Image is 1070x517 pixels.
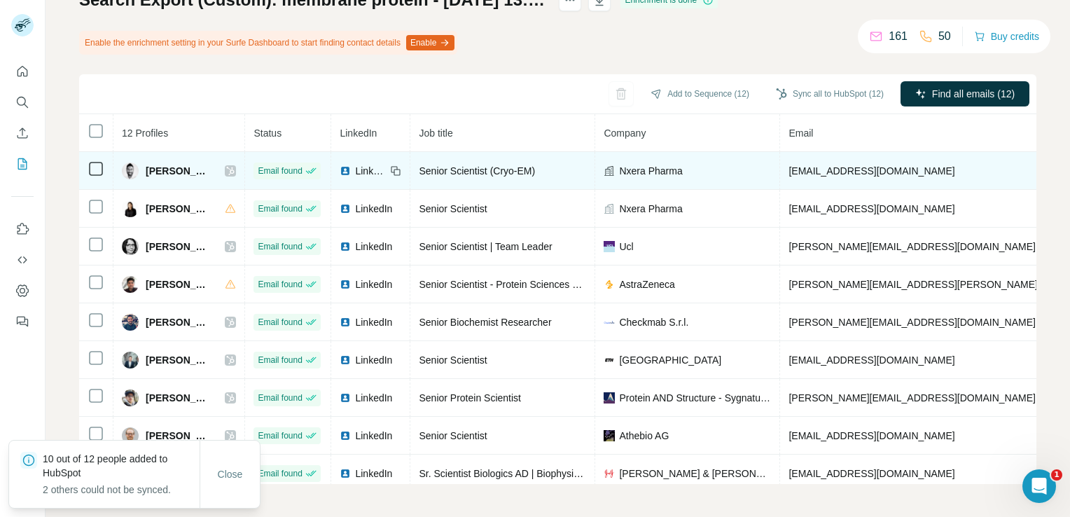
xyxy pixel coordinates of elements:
span: Senior Scientist [419,203,487,214]
img: company-logo [604,430,615,441]
img: LinkedIn logo [340,317,351,328]
span: [PERSON_NAME] [146,315,211,329]
span: LinkedIn [355,429,392,443]
span: Find all emails (12) [932,87,1015,101]
span: [PERSON_NAME] [146,391,211,405]
span: LinkedIn [355,277,392,291]
img: Avatar [122,163,139,179]
img: LinkedIn logo [340,354,351,366]
img: LinkedIn logo [340,392,351,404]
span: Email found [258,278,302,291]
button: Sync all to HubSpot (12) [766,83,894,104]
span: 1 [1051,469,1062,481]
span: Senior Scientist [419,430,487,441]
img: Avatar [122,276,139,293]
button: My lists [11,151,34,177]
img: LinkedIn logo [340,241,351,252]
span: [PERSON_NAME] [146,240,211,254]
img: LinkedIn logo [340,430,351,441]
button: Quick start [11,59,34,84]
span: LinkedIn [355,315,392,329]
img: Avatar [122,352,139,368]
button: Use Surfe on LinkedIn [11,216,34,242]
span: Email found [258,354,302,366]
img: LinkedIn logo [340,468,351,479]
img: Avatar [122,238,139,255]
span: Close [218,467,243,481]
img: company-logo [604,392,615,404]
span: [PERSON_NAME][EMAIL_ADDRESS][DOMAIN_NAME] [788,317,1035,328]
span: Checkmab S.r.l. [619,315,688,329]
img: company-logo [604,317,615,328]
span: Ucl [619,240,633,254]
span: [EMAIL_ADDRESS][DOMAIN_NAME] [788,165,954,177]
span: [EMAIL_ADDRESS][DOMAIN_NAME] [788,203,954,214]
span: LinkedIn [340,127,377,139]
span: Status [253,127,282,139]
img: company-logo [604,241,615,252]
span: Nxera Pharma [619,164,682,178]
span: [PERSON_NAME] [146,429,211,443]
span: [EMAIL_ADDRESS][DOMAIN_NAME] [788,430,954,441]
span: [PERSON_NAME] [146,164,211,178]
span: Senior Scientist [419,354,487,366]
button: Feedback [11,309,34,334]
span: Athebio AG [619,429,669,443]
span: Job title [419,127,452,139]
span: [EMAIL_ADDRESS][DOMAIN_NAME] [788,468,954,479]
button: Enrich CSV [11,120,34,146]
span: Email found [258,392,302,404]
span: Nxera Pharma [619,202,682,216]
iframe: Intercom live chat [1022,469,1056,503]
button: Close [208,462,253,487]
span: Senior Biochemist Researcher [419,317,551,328]
span: 12 Profiles [122,127,168,139]
span: [PERSON_NAME] [146,353,211,367]
span: Email found [258,429,302,442]
span: [PERSON_NAME] [146,277,211,291]
span: LinkedIn [355,353,392,367]
p: 10 out of 12 people added to HubSpot [43,452,200,480]
img: Avatar [122,314,139,331]
button: Use Surfe API [11,247,34,273]
span: Sr. Scientist Biologics AD | Biophysics and Protein Analytics [419,468,677,479]
span: Company [604,127,646,139]
button: Find all emails (12) [901,81,1029,106]
img: LinkedIn logo [340,165,351,177]
p: 50 [938,28,951,45]
button: Search [11,90,34,115]
span: Senior Protein Scientist [419,392,521,404]
div: Enable the enrichment setting in your Surfe Dashboard to start finding contact details [79,31,457,55]
span: LinkedIn [355,164,386,178]
span: [PERSON_NAME] [146,202,211,216]
span: [EMAIL_ADDRESS][DOMAIN_NAME] [788,354,954,366]
img: LinkedIn logo [340,279,351,290]
img: company-logo [604,354,615,366]
span: Email found [258,165,302,177]
button: Dashboard [11,278,34,303]
span: Senior Scientist (Cryo-EM) [419,165,535,177]
span: Email found [258,467,302,480]
span: LinkedIn [355,467,392,481]
p: 2 others could not be synced. [43,483,200,497]
span: Senior Scientist | Team Leader [419,241,552,252]
button: Add to Sequence (12) [641,83,759,104]
img: Avatar [122,427,139,444]
img: Avatar [122,390,139,406]
button: Buy credits [974,27,1039,46]
span: AstraZeneca [619,277,674,291]
span: [GEOGRAPHIC_DATA] [619,353,721,367]
span: LinkedIn [355,240,392,254]
img: LinkedIn logo [340,203,351,214]
span: Email found [258,202,302,215]
span: Senior Scientist - Protein Sciences & Analytics - Biologics Engineering [419,279,723,290]
span: Email found [258,240,302,253]
span: Protein AND Structure - Sygnature Discovery [619,391,771,405]
span: Email found [258,316,302,329]
span: LinkedIn [355,391,392,405]
span: [PERSON_NAME][EMAIL_ADDRESS][DOMAIN_NAME] [788,241,1035,252]
img: company-logo [604,468,615,479]
img: company-logo [604,279,615,290]
span: Email [788,127,813,139]
p: 161 [889,28,908,45]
